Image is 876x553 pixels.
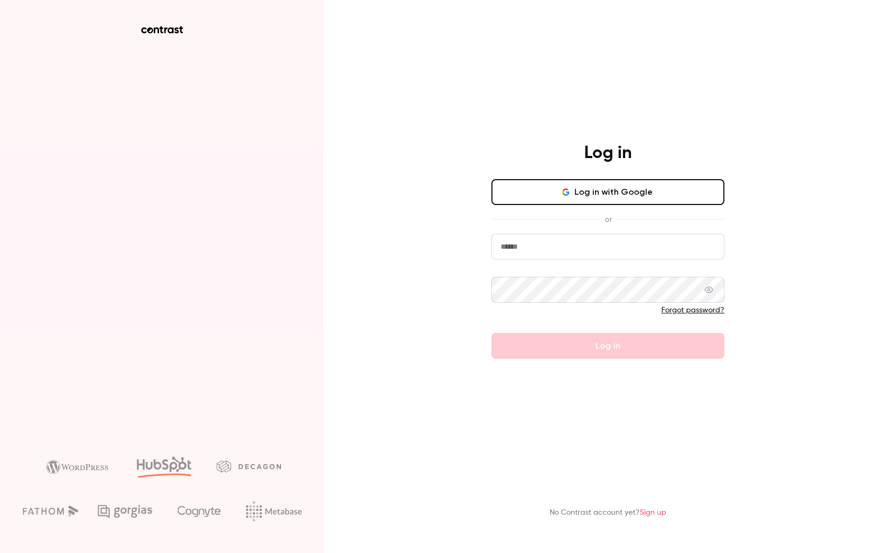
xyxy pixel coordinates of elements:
[550,507,666,518] p: No Contrast account yet?
[661,306,724,314] a: Forgot password?
[599,214,617,225] span: or
[640,509,666,516] a: Sign up
[216,460,281,472] img: decagon
[584,142,632,164] h4: Log in
[491,179,724,205] button: Log in with Google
